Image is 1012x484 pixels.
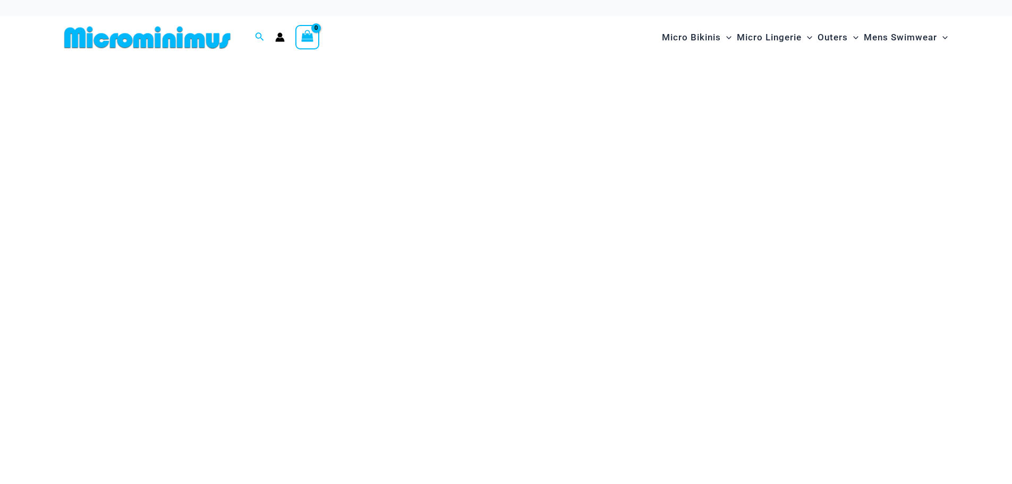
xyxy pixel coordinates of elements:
a: OutersMenu ToggleMenu Toggle [815,21,861,54]
span: Mens Swimwear [864,24,937,51]
span: Menu Toggle [848,24,858,51]
a: Search icon link [255,31,265,44]
span: Menu Toggle [937,24,948,51]
a: View Shopping Cart, empty [295,25,320,49]
span: Menu Toggle [721,24,732,51]
span: Menu Toggle [802,24,812,51]
nav: Site Navigation [658,20,953,55]
a: Account icon link [275,32,285,42]
a: Micro LingerieMenu ToggleMenu Toggle [734,21,815,54]
a: Mens SwimwearMenu ToggleMenu Toggle [861,21,950,54]
span: Micro Bikinis [662,24,721,51]
a: Micro BikinisMenu ToggleMenu Toggle [659,21,734,54]
span: Outers [818,24,848,51]
img: MM SHOP LOGO FLAT [60,26,235,49]
span: Micro Lingerie [737,24,802,51]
